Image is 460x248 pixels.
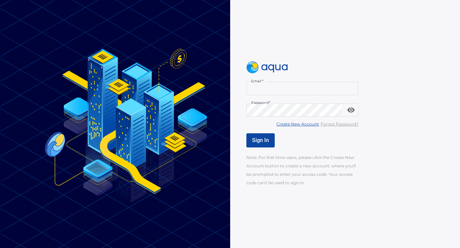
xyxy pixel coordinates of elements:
[276,121,319,127] u: Create New Account
[246,61,288,74] img: logo
[321,121,358,127] u: Forgot Password?
[251,100,270,105] label: Password
[246,133,275,147] button: Sign In
[252,137,269,143] span: Sign In
[344,103,358,117] button: toggle password visibility
[251,79,263,84] label: Email
[246,155,356,185] span: Note: For first time users, please click the Create New Account button to create a new account, w...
